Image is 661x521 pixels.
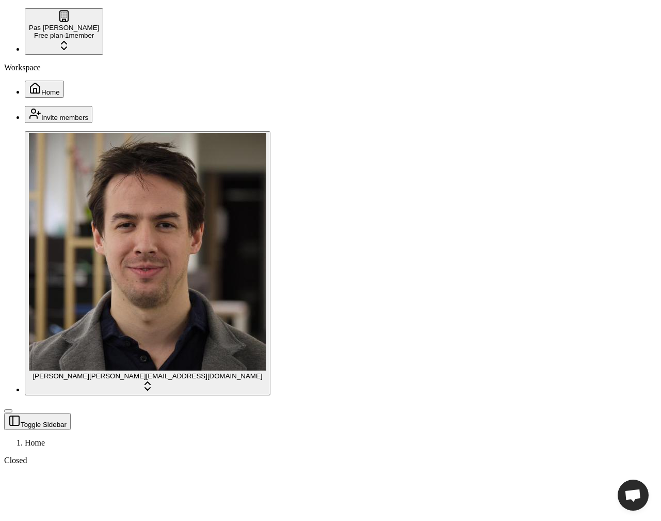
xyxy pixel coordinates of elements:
button: Invite members [25,106,92,123]
button: Toggle Sidebar [4,409,12,412]
div: Free plan · 1 member [29,32,99,39]
span: [PERSON_NAME][EMAIL_ADDRESS][DOMAIN_NAME] [89,372,263,380]
div: Pas [PERSON_NAME] [29,24,99,32]
span: Toggle Sidebar [21,421,67,428]
span: Invite members [41,114,88,121]
a: Invite members [25,113,92,121]
nav: breadcrumb [4,438,657,448]
span: [PERSON_NAME] [33,372,89,380]
span: Home [41,88,60,96]
a: Home [25,87,64,96]
button: Toggle Sidebar [4,413,71,430]
img: Jonathan Beurel [29,133,266,371]
button: Home [25,81,64,98]
div: Open chat [618,480,649,511]
span: Home [25,438,45,447]
span: Closed [4,456,27,465]
button: Pas [PERSON_NAME]Free plan·1member [25,8,103,55]
div: Workspace [4,63,657,72]
button: Jonathan Beurel[PERSON_NAME][PERSON_NAME][EMAIL_ADDRESS][DOMAIN_NAME] [25,131,270,395]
